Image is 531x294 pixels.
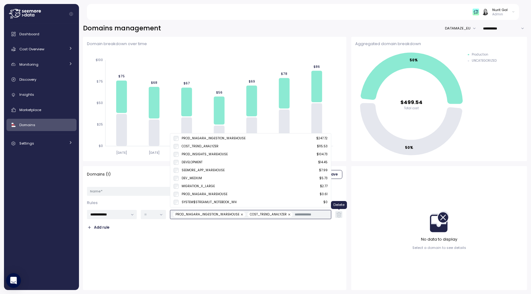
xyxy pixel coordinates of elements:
p: $ 0 [323,200,328,204]
span: Cost Overview [19,47,44,52]
a: Domains [6,119,77,131]
a: Dashboard [6,28,77,40]
button: Collapse navigation [67,12,75,16]
p: $ 14.45 [318,160,328,164]
button: Add rule [87,223,110,232]
p: $ 7.99 [319,168,328,172]
div: PROD_NIAGARA_WAREHOUSE [182,192,227,196]
div: UNCATEGORIZED [472,59,497,63]
p: $ 5.73 [319,176,328,180]
tspan: $50 [96,101,103,105]
p: $ 2.77 [320,184,328,188]
p: Admin [492,12,508,17]
p: Domains ( 1 ) [87,171,111,177]
div: MIGRATION_X_LARGE [182,184,215,188]
p: Select a domain to see details [412,245,466,250]
div: Production [472,52,488,57]
p: No data to display [421,236,457,242]
p: Rules [87,200,342,206]
span: Monitoring [19,62,38,67]
tspan: [DATE] [116,151,127,155]
p: $ 247.72 [316,136,328,141]
div: COST_TREND_ANALYZER [182,144,218,149]
div: Open Intercom Messenger [6,273,21,288]
div: DEV_MEDIUM [182,176,202,180]
tspan: [DATE] [149,151,159,155]
tspan: $75 [118,75,125,79]
p: $ 0.61 [320,192,328,196]
p: $ 115.53 [317,144,328,149]
div: PROD_INSIGHTS_WAREHOUSE [182,152,228,157]
a: Monitoring [6,58,77,71]
span: Save [329,170,338,179]
tspan: $75 [96,80,103,84]
a: Cost Overview [6,43,77,55]
span: PROD_NIAGARA_INGESTION_WAREHOUSE [175,212,239,217]
p: Domain breakdown over time [87,41,342,47]
div: DEVELOPMENT [182,160,203,164]
h2: Domains management [83,24,161,33]
tspan: Total cost [404,106,419,110]
a: Discovery [6,73,77,86]
a: Settings [6,137,77,149]
span: COST_TREND_ANALYZER [250,212,287,217]
button: Save [324,170,342,179]
div: SYSTEM$STREAMLIT_NOTEBOOK_WH [182,200,237,204]
tspan: $25 [97,123,103,127]
tspan: $68 [151,81,157,85]
img: ACg8ocIVugc3DtI--ID6pffOeA5XcvoqExjdOmyrlhjOptQpqjom7zQ=s96-c [482,9,488,15]
button: DATAMAZE_EU [445,24,479,33]
img: 65f98ecb31a39d60f1f315eb.PNG [473,9,479,15]
span: Dashboard [19,32,39,37]
span: Insights [19,92,34,97]
div: SEEMORE_APP_WAREHOUSE [182,168,225,172]
a: Insights [6,89,77,101]
div: PROD_NIAGARA_INGESTION_WAREHOUSE [182,136,246,141]
p: $ 104.73 [317,152,328,157]
tspan: $78 [281,72,287,76]
span: Add rule [94,223,109,232]
span: Marketplace [19,107,41,112]
span: Settings [19,141,34,146]
tspan: $86 [313,65,320,69]
tspan: $56 [216,91,222,95]
p: Aggregated domain breakdown [355,41,523,47]
tspan: $100 [96,58,103,62]
tspan: $0 [99,144,103,148]
div: Nurit Gal [492,7,508,12]
a: Marketplace [6,104,77,116]
tspan: $67 [183,82,190,86]
span: Domains [19,122,35,127]
tspan: $69 [248,79,255,83]
tspan: $499.54 [400,99,423,106]
span: Discovery [19,77,36,82]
